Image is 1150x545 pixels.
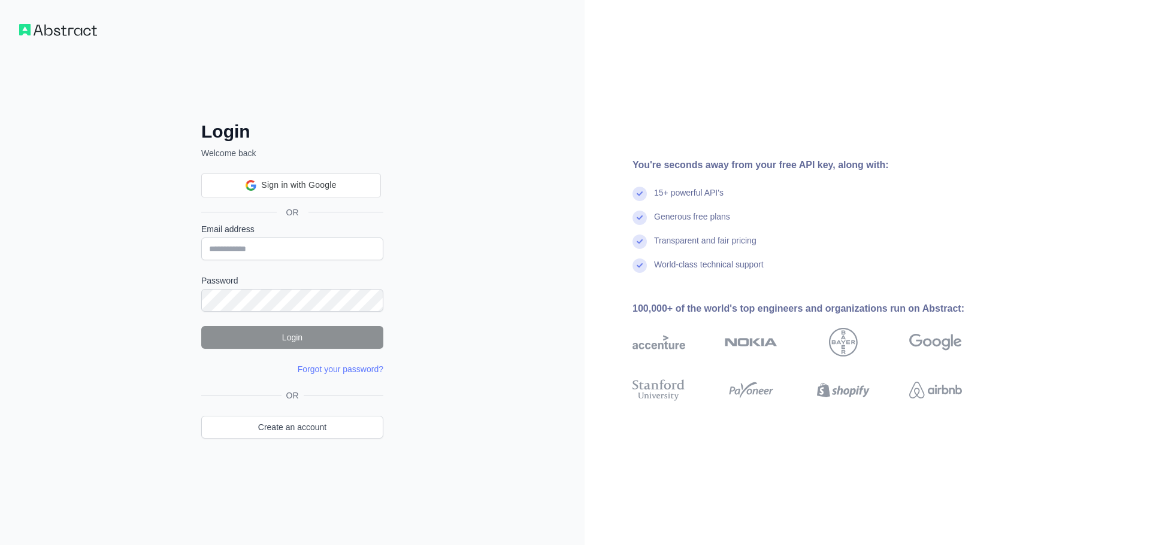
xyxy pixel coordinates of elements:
img: shopify [817,377,870,403]
img: airbnb [909,377,962,403]
div: 100,000+ of the world's top engineers and organizations run on Abstract: [632,302,1000,316]
a: Create an account [201,416,383,439]
div: Sign in with Google [201,173,381,197]
img: check mark [632,258,647,273]
span: OR [277,206,308,218]
img: google [909,328,962,357]
img: payoneer [725,377,777,403]
h2: Login [201,121,383,142]
button: Login [201,326,383,349]
label: Password [201,275,383,287]
img: check mark [632,187,647,201]
label: Email address [201,223,383,235]
div: Generous free plans [654,211,730,235]
img: bayer [829,328,858,357]
div: Transparent and fair pricing [654,235,756,258]
a: Forgot your password? [298,364,383,374]
img: check mark [632,211,647,225]
img: stanford university [632,377,685,403]
img: nokia [725,328,777,357]
img: check mark [632,235,647,249]
img: Workflow [19,24,97,36]
p: Welcome back [201,147,383,159]
div: World-class technical support [654,258,764,282]
div: You're seconds away from your free API key, along with: [632,158,1000,172]
span: OR [282,389,304,401]
img: accenture [632,328,685,357]
div: 15+ powerful API's [654,187,724,211]
span: Sign in with Google [261,179,336,191]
